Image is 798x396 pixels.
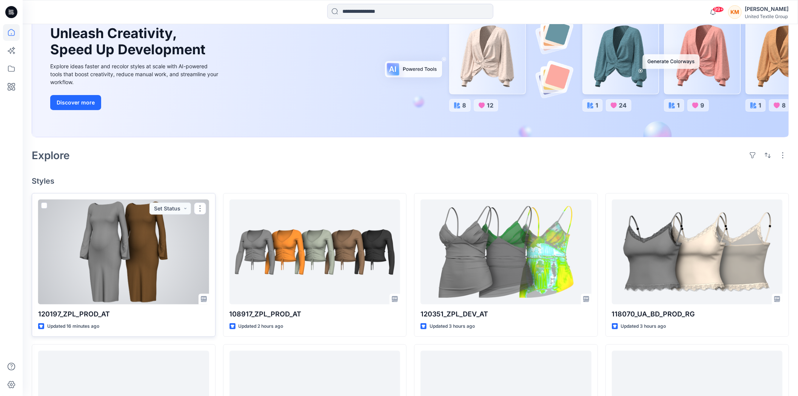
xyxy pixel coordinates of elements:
a: 118070_UA_BD_PROD_RG [612,200,783,304]
p: Updated 3 hours ago [621,322,666,330]
h2: Explore [32,149,70,161]
a: 120197_ZPL_PROD_AT [38,200,209,304]
div: Explore ideas faster and recolor styles at scale with AI-powered tools that boost creativity, red... [50,62,220,86]
p: 108917_ZPL_PROD_AT [230,309,401,319]
button: Discover more [50,95,101,110]
div: [PERSON_NAME] [745,5,789,14]
p: Updated 2 hours ago [239,322,283,330]
a: Discover more [50,95,220,110]
p: 120351_ZPL_DEV_AT [421,309,592,319]
div: KM [728,5,742,19]
p: Updated 3 hours ago [430,322,475,330]
div: United Textile Group [745,14,789,19]
a: 108917_ZPL_PROD_AT [230,200,401,304]
p: Updated 16 minutes ago [47,322,99,330]
span: 99+ [713,6,724,12]
a: 120351_ZPL_DEV_AT [421,200,592,304]
h4: Styles [32,177,789,186]
p: 118070_UA_BD_PROD_RG [612,309,783,319]
p: 120197_ZPL_PROD_AT [38,309,209,319]
h1: Unleash Creativity, Speed Up Development [50,25,209,58]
